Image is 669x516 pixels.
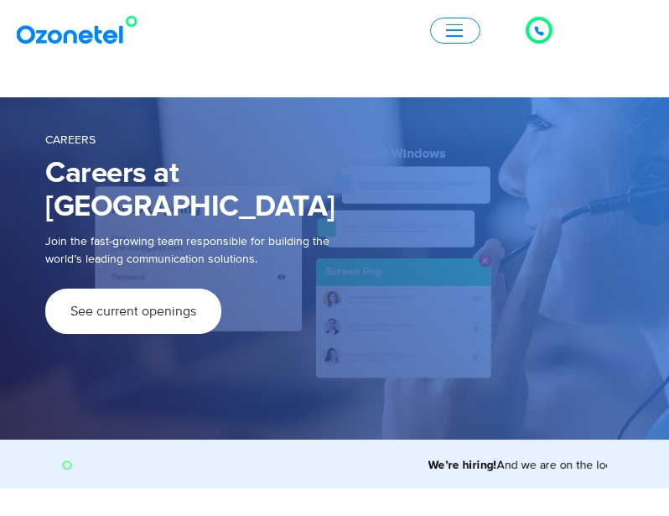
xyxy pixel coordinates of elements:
marquee: And we are on the lookout for passionate,self-driven, hardworking team members to join us. Come, ... [75,456,608,475]
img: O Image [62,461,72,471]
strong: We’re hiring! [420,460,489,472]
a: See current openings [45,289,221,334]
span: Careers [45,133,96,147]
p: Join the fast-growing team responsible for building the world’s leading communication solutions. [45,232,406,268]
h1: Careers at [GEOGRAPHIC_DATA] [45,157,431,224]
span: See current openings [70,305,196,318]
